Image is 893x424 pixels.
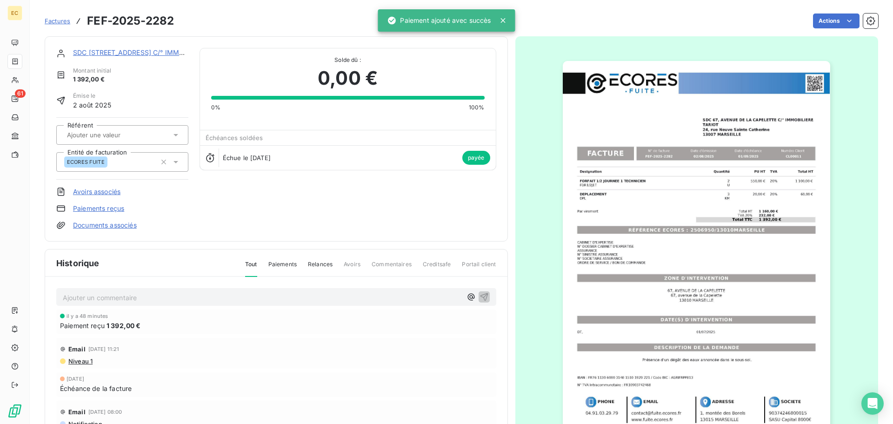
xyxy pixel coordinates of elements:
span: Portail client [462,260,496,276]
span: Email [68,345,86,353]
button: Actions [813,13,860,28]
a: Factures [45,16,70,26]
span: Factures [45,17,70,25]
span: il y a 48 minutes [67,313,108,319]
span: 0% [211,103,220,112]
input: Ajouter une valeur [66,131,160,139]
span: Commentaires [372,260,412,276]
span: Échue le [DATE] [223,154,271,162]
a: Avoirs associés [73,187,120,196]
span: Échéances soldées [206,134,263,141]
span: Montant initial [73,67,111,75]
a: Documents associés [73,221,137,230]
span: Avoirs [344,260,360,276]
span: ECORES FUITE [67,159,105,165]
span: Historique [56,257,100,269]
span: Solde dû : [211,56,485,64]
span: 2 août 2025 [73,100,112,110]
span: [DATE] 08:00 [88,409,122,415]
span: Tout [245,260,257,277]
span: [DATE] 11:21 [88,346,120,352]
div: Open Intercom Messenger [861,392,884,415]
span: 100% [469,103,485,112]
span: 0,00 € [318,64,378,92]
span: Creditsafe [423,260,451,276]
span: payée [462,151,490,165]
span: Relances [308,260,333,276]
img: Logo LeanPay [7,404,22,418]
span: [DATE] [67,376,84,382]
h3: FEF-2025-2282 [87,13,174,29]
span: Email [68,408,86,416]
span: Paiements [268,260,297,276]
a: SDC [STREET_ADDRESS] C/° IMMOBILIERE [73,48,208,56]
span: 1 392,00 € [73,75,111,84]
div: Paiement ajouté avec succès [387,12,491,29]
span: Échéance de la facture [60,384,132,393]
span: Paiement reçu [60,321,105,330]
a: Paiements reçus [73,204,124,213]
span: Émise le [73,92,112,100]
span: 61 [15,89,26,98]
span: Niveau 1 [67,357,93,365]
span: 1 392,00 € [107,321,141,330]
div: EC [7,6,22,20]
